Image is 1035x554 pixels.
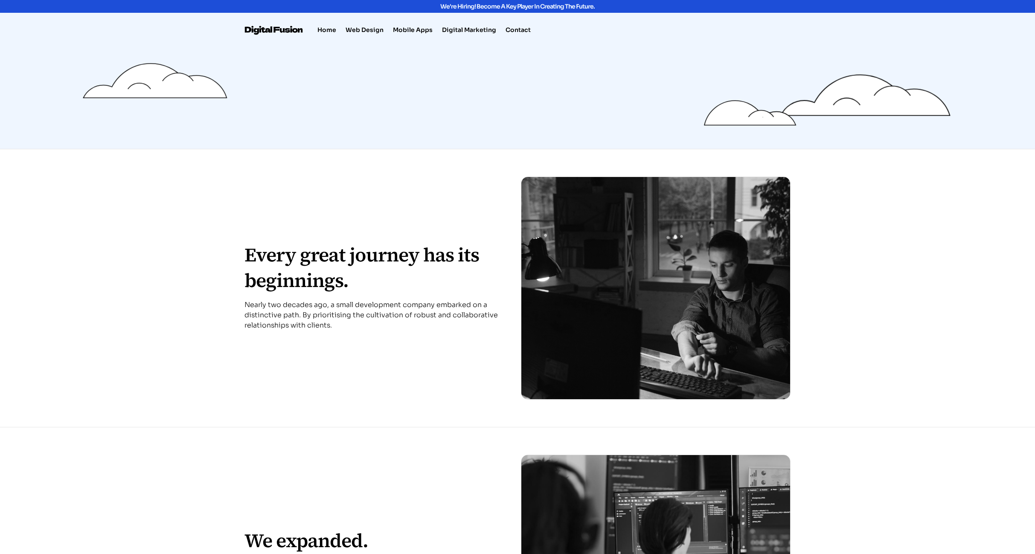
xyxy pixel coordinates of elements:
p: Nearly two decades ago, a small development company embarked on a distinctive path. By prioritisi... [244,300,507,331]
a: Home [317,25,336,35]
a: Contact [506,25,531,35]
h2: We expanded. [244,528,507,553]
div: We're hiring! Become a key player in creating the future. [299,3,736,9]
h2: Every great journey has its beginnings. [244,242,507,293]
a: Mobile Apps [393,25,433,35]
a: Digital Marketing [442,25,496,35]
a: Web Design [346,25,384,35]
